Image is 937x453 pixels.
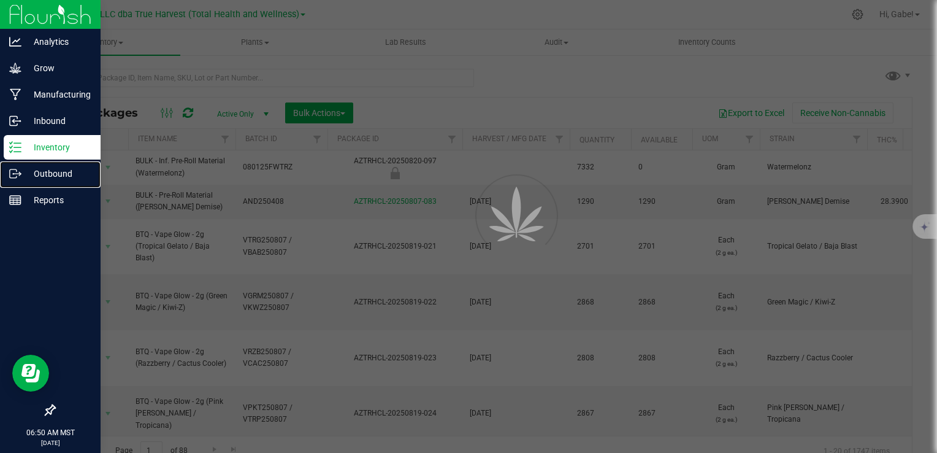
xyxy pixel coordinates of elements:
[9,115,21,127] inline-svg: Inbound
[9,168,21,180] inline-svg: Outbound
[21,166,95,181] p: Outbound
[12,355,49,392] iframe: Resource center
[9,88,21,101] inline-svg: Manufacturing
[21,114,95,128] p: Inbound
[21,193,95,207] p: Reports
[6,438,95,447] p: [DATE]
[21,61,95,75] p: Grow
[9,194,21,206] inline-svg: Reports
[21,34,95,49] p: Analytics
[6,427,95,438] p: 06:50 AM MST
[9,62,21,74] inline-svg: Grow
[9,141,21,153] inline-svg: Inventory
[21,140,95,155] p: Inventory
[21,87,95,102] p: Manufacturing
[9,36,21,48] inline-svg: Analytics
